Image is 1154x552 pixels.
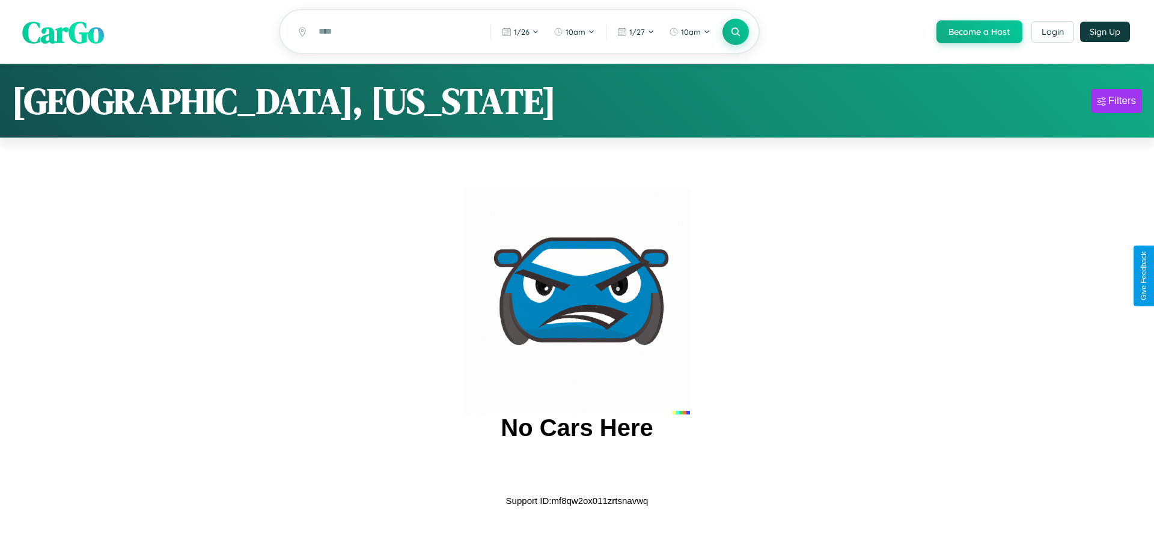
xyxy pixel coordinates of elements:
button: 10am [663,22,716,41]
p: Support ID: mf8qw2ox011zrtsnavwq [506,493,649,509]
span: 1 / 26 [514,27,530,37]
button: 1/26 [496,22,545,41]
span: 10am [566,27,585,37]
button: Sign Up [1080,22,1130,42]
span: CarGo [22,11,104,52]
h2: No Cars Here [501,414,653,441]
button: Become a Host [936,20,1022,43]
div: Give Feedback [1140,252,1148,300]
button: Filters [1091,89,1142,113]
span: 1 / 27 [629,27,645,37]
img: car [464,189,690,414]
div: Filters [1108,95,1136,107]
button: 1/27 [611,22,661,41]
button: 10am [548,22,601,41]
button: Login [1031,21,1074,43]
h1: [GEOGRAPHIC_DATA], [US_STATE] [12,76,556,126]
span: 10am [681,27,701,37]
